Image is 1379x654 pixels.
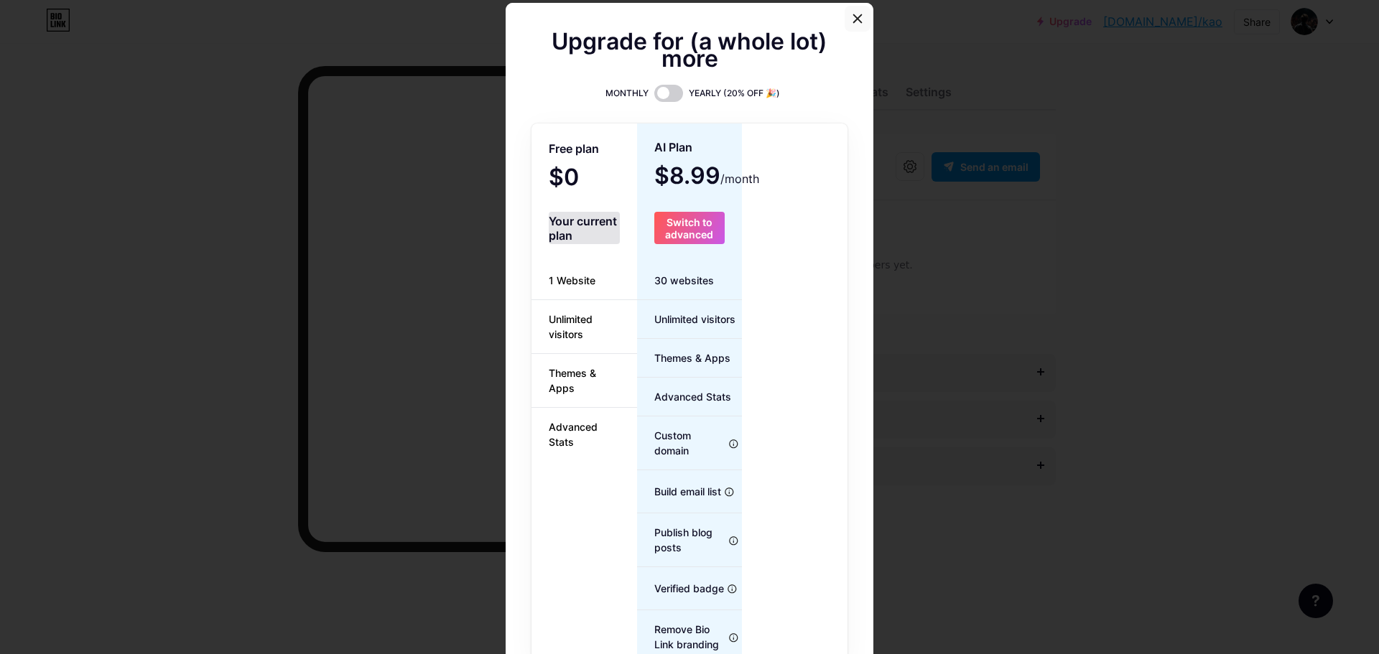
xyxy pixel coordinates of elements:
[637,389,731,404] span: Advanced Stats
[531,365,637,396] span: Themes & Apps
[637,581,724,596] span: Verified badge
[531,273,613,288] span: 1 Website
[689,86,780,101] span: YEARLY (20% OFF 🎉)
[549,136,599,162] span: Free plan
[531,419,637,449] span: Advanced Stats
[654,212,725,244] button: Switch to advanced
[637,312,735,327] span: Unlimited visitors
[637,261,743,300] div: 30 websites
[549,169,618,189] span: $0
[637,622,726,652] span: Remove Bio Link branding
[654,167,759,187] span: $8.99
[637,428,726,458] span: Custom domain
[720,170,759,187] span: /month
[531,312,637,342] span: Unlimited visitors
[637,484,721,499] span: Build email list
[637,525,726,555] span: Publish blog posts
[549,212,620,244] div: Your current plan
[654,216,725,240] span: Switch to advanced
[605,86,649,101] span: MONTHLY
[637,350,730,365] span: Themes & Apps
[531,33,848,67] span: Upgrade for (a whole lot) more
[654,135,692,160] span: AI Plan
